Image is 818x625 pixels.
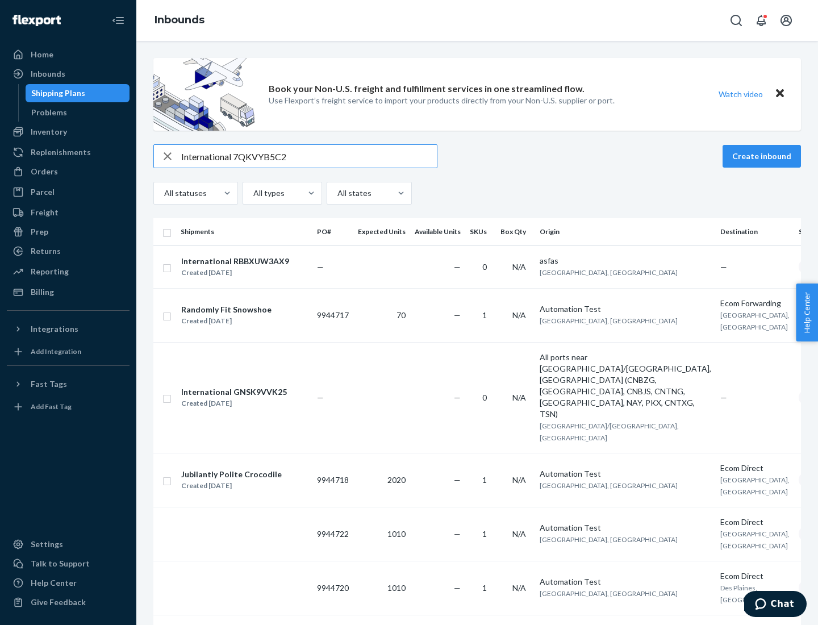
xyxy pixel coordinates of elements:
a: Inbounds [155,14,204,26]
div: Automation Test [540,303,711,315]
span: — [454,583,461,593]
a: Shipping Plans [26,84,130,102]
img: Flexport logo [12,15,61,26]
div: International GNSK9VVK25 [181,386,287,398]
span: 0 [482,262,487,272]
button: Open notifications [750,9,773,32]
div: asfas [540,255,711,266]
span: N/A [512,583,526,593]
a: Replenishments [7,143,130,161]
div: Fast Tags [31,378,67,390]
button: Integrations [7,320,130,338]
div: Inventory [31,126,67,137]
span: 1 [482,529,487,539]
span: — [720,262,727,272]
iframe: Opens a widget where you can chat to one of our agents [744,591,807,619]
div: Ecom Direct [720,516,790,528]
div: Automation Test [540,468,711,480]
div: Freight [31,207,59,218]
span: [GEOGRAPHIC_DATA]/[GEOGRAPHIC_DATA], [GEOGRAPHIC_DATA] [540,422,679,442]
th: Destination [716,218,794,245]
div: Help Center [31,577,77,589]
span: 1 [482,475,487,485]
input: Search inbounds by name, destination, msku... [181,145,437,168]
a: Home [7,45,130,64]
div: Returns [31,245,61,257]
th: Available Units [410,218,465,245]
span: [GEOGRAPHIC_DATA], [GEOGRAPHIC_DATA] [540,268,678,277]
span: N/A [512,529,526,539]
button: Watch video [711,86,770,102]
button: Help Center [796,284,818,341]
div: Created [DATE] [181,267,289,278]
a: Problems [26,103,130,122]
span: [GEOGRAPHIC_DATA], [GEOGRAPHIC_DATA] [540,316,678,325]
span: 1010 [387,529,406,539]
div: Ecom Direct [720,463,790,474]
a: Help Center [7,574,130,592]
div: Automation Test [540,522,711,534]
span: Des Plaines, [GEOGRAPHIC_DATA] [720,584,788,604]
td: 9944720 [312,561,353,615]
th: SKUs [465,218,496,245]
th: Box Qty [496,218,535,245]
button: Create inbound [723,145,801,168]
div: Give Feedback [31,597,86,608]
span: [GEOGRAPHIC_DATA], [GEOGRAPHIC_DATA] [540,481,678,490]
input: All types [252,188,253,199]
span: N/A [512,393,526,402]
th: Expected Units [353,218,410,245]
a: Add Integration [7,343,130,361]
div: Created [DATE] [181,398,287,409]
td: 9944722 [312,507,353,561]
div: Problems [31,107,67,118]
div: International RBBXUW3AX9 [181,256,289,267]
a: Add Fast Tag [7,398,130,416]
a: Returns [7,242,130,260]
td: 9944718 [312,453,353,507]
div: Ecom Direct [720,570,790,582]
div: Billing [31,286,54,298]
div: Orders [31,166,58,177]
a: Prep [7,223,130,241]
th: PO# [312,218,353,245]
ol: breadcrumbs [145,4,214,37]
span: — [720,393,727,402]
div: Parcel [31,186,55,198]
a: Orders [7,163,130,181]
a: Inventory [7,123,130,141]
th: Origin [535,218,716,245]
div: Home [31,49,53,60]
a: Billing [7,283,130,301]
p: Book your Non-U.S. freight and fulfillment services in one streamlined flow. [269,82,585,95]
div: Ecom Forwarding [720,298,790,309]
span: [GEOGRAPHIC_DATA], [GEOGRAPHIC_DATA] [720,476,790,496]
button: Talk to Support [7,555,130,573]
span: N/A [512,262,526,272]
button: Open account menu [775,9,798,32]
div: Prep [31,226,48,238]
span: — [454,529,461,539]
div: Jubilantly Polite Crocodile [181,469,282,480]
div: Settings [31,539,63,550]
span: — [454,310,461,320]
a: Settings [7,535,130,553]
span: [GEOGRAPHIC_DATA], [GEOGRAPHIC_DATA] [720,530,790,550]
td: 9944717 [312,288,353,342]
input: All states [336,188,337,199]
span: — [317,262,324,272]
span: 1 [482,310,487,320]
button: Open Search Box [725,9,748,32]
span: [GEOGRAPHIC_DATA], [GEOGRAPHIC_DATA] [540,535,678,544]
div: Integrations [31,323,78,335]
button: Close [773,86,787,102]
a: Freight [7,203,130,222]
span: — [454,393,461,402]
span: 1 [482,583,487,593]
span: N/A [512,475,526,485]
span: 0 [482,393,487,402]
span: — [317,393,324,402]
span: [GEOGRAPHIC_DATA], [GEOGRAPHIC_DATA] [540,589,678,598]
div: Created [DATE] [181,480,282,491]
